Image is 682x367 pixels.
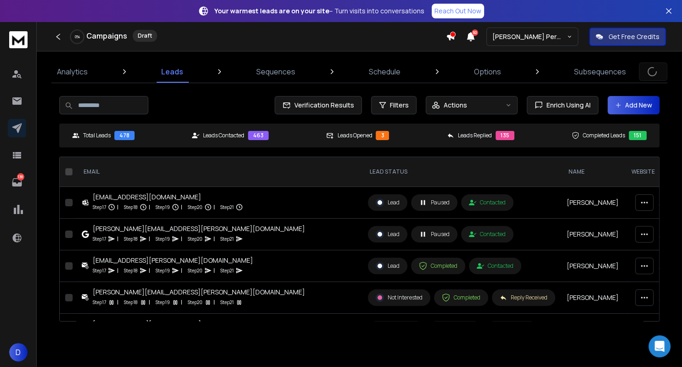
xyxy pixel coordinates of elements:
div: Open Intercom Messenger [648,335,671,357]
p: Step 21 [220,203,234,212]
p: Actions [444,101,467,110]
div: Not Interested [376,294,423,302]
div: Contacted [477,262,513,270]
a: Schedule [363,61,406,83]
p: Step 19 [156,203,170,212]
a: Analytics [51,61,93,83]
p: Completed Leads [583,132,625,139]
p: | [117,266,118,275]
p: | [181,266,182,275]
p: Leads Contacted [203,132,244,139]
div: 151 [629,131,647,140]
p: | [149,234,150,243]
div: [PERSON_NAME][EMAIL_ADDRESS][PERSON_NAME][DOMAIN_NAME] [93,288,305,297]
div: 478 [114,131,135,140]
p: Sequences [256,66,295,77]
div: Completed [419,262,457,270]
span: Enrich Using AI [543,101,591,110]
p: Step 20 [188,266,203,275]
a: Subsequences [569,61,631,83]
p: | [149,203,150,212]
p: | [117,203,118,212]
p: [PERSON_NAME] Personal WorkSpace [492,32,567,41]
div: Lead [376,230,400,238]
p: Step 17 [93,203,106,212]
button: Add New [608,96,659,114]
p: Schedule [369,66,400,77]
p: Total Leads [83,132,111,139]
a: 138 [8,173,26,192]
p: | [117,234,118,243]
button: D [9,343,28,361]
p: Step 18 [124,298,138,307]
p: Step 18 [124,266,138,275]
th: NAME [561,157,624,187]
p: Step 21 [220,234,234,243]
h1: Campaigns [86,30,127,41]
p: Options [473,66,501,77]
p: Leads Opened [337,132,372,139]
div: Completed [442,294,480,302]
div: 3 [376,131,389,140]
button: Filters [371,96,417,114]
p: Step 20 [188,203,203,212]
button: Enrich Using AI [527,96,598,114]
p: | [214,266,215,275]
th: LEAD STATUS [362,157,561,187]
p: | [149,266,150,275]
p: | [149,298,150,307]
div: Reply Received [500,294,547,301]
p: Step 19 [156,266,170,275]
p: | [117,298,118,307]
td: [PERSON_NAME] [561,250,624,282]
p: Step 17 [93,298,106,307]
p: Subsequences [574,66,626,77]
p: Step 17 [93,234,106,243]
p: Step 19 [156,298,170,307]
p: – Turn visits into conversations [214,6,424,16]
div: Lead [376,262,400,270]
p: Step 20 [188,234,203,243]
div: Lead [376,198,400,207]
p: Step 17 [93,266,106,275]
div: 135 [496,131,514,140]
td: [PERSON_NAME] [561,187,624,219]
div: [EMAIL_ADDRESS][DOMAIN_NAME] [93,319,243,328]
div: [EMAIL_ADDRESS][PERSON_NAME][DOMAIN_NAME] [93,256,253,265]
a: Reach Out Now [432,4,484,18]
button: Get Free Credits [589,28,666,46]
p: Step 20 [188,298,203,307]
a: Sequences [251,61,301,83]
div: [EMAIL_ADDRESS][DOMAIN_NAME] [93,192,243,202]
a: Options [468,61,506,83]
p: Reach Out Now [434,6,481,16]
p: Leads [161,66,183,77]
p: | [181,298,182,307]
div: [PERSON_NAME][EMAIL_ADDRESS][PERSON_NAME][DOMAIN_NAME] [93,224,305,233]
div: Paused [419,198,450,207]
p: Step 21 [220,266,234,275]
p: | [214,298,215,307]
p: | [214,234,215,243]
a: Leads [156,61,189,83]
div: Paused [419,230,450,238]
td: [PERSON_NAME] [561,219,624,250]
td: [PERSON_NAME] [561,282,624,314]
p: | [214,203,215,212]
p: | [181,234,182,243]
td: [PERSON_NAME] [561,314,624,345]
span: 50 [472,29,478,36]
p: Step 18 [124,203,138,212]
div: Contacted [469,199,506,206]
span: Verification Results [291,101,354,110]
p: Step 21 [220,298,234,307]
p: Step 19 [156,234,170,243]
strong: Your warmest leads are on your site [214,6,329,15]
p: | [181,203,182,212]
th: EMAIL [76,157,362,187]
div: Draft [133,30,157,42]
p: Get Free Credits [609,32,659,41]
button: Verification Results [275,96,362,114]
